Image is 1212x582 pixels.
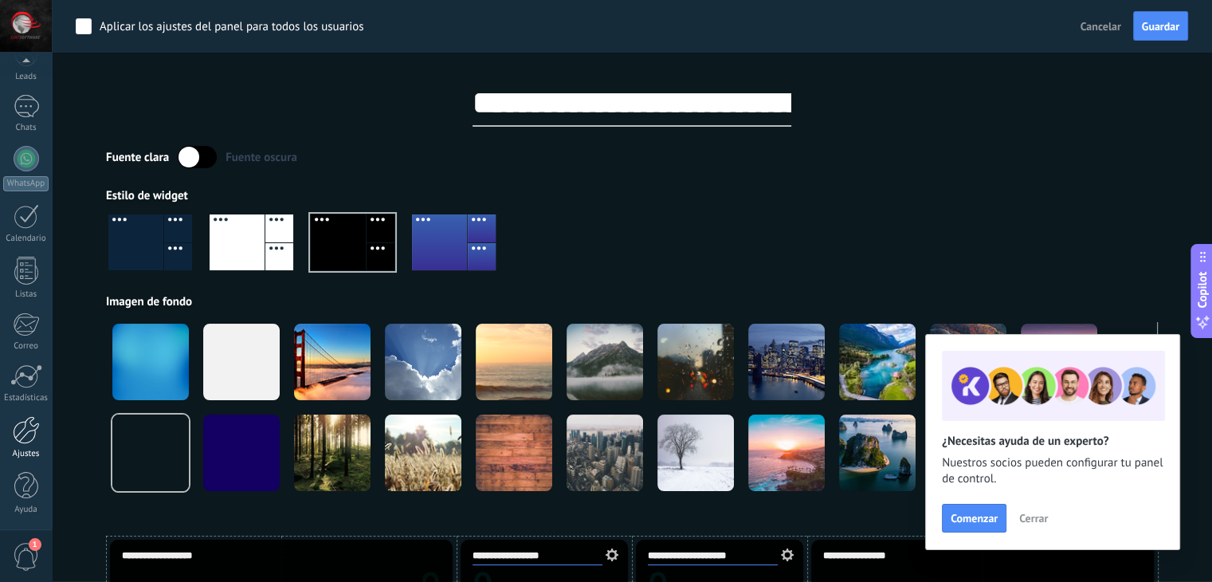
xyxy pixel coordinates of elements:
[106,188,1158,203] div: Estilo de widget
[3,234,49,244] div: Calendario
[100,19,364,35] div: Aplicar los ajustes del panel para todos los usuarios
[942,455,1163,487] span: Nuestros socios pueden configurar tu panel de control.
[106,150,169,165] div: Fuente clara
[3,289,49,300] div: Listas
[951,513,998,524] span: Comenzar
[3,449,49,459] div: Ajustes
[1142,21,1179,32] span: Guardar
[942,434,1163,449] h2: ¿Necesitas ayuda de un experto?
[3,72,49,82] div: Leads
[1133,11,1188,41] button: Guardar
[3,341,49,352] div: Correo
[942,504,1006,533] button: Comenzar
[1081,19,1121,33] span: Cancelar
[226,150,297,165] div: Fuente oscura
[1012,506,1055,530] button: Cerrar
[1019,513,1048,524] span: Cerrar
[3,123,49,133] div: Chats
[106,294,1158,309] div: Imagen de fondo
[3,176,49,191] div: WhatsApp
[29,538,41,551] span: 1
[1074,14,1128,38] button: Cancelar
[3,393,49,403] div: Estadísticas
[1194,272,1210,309] span: Copilot
[3,505,49,515] div: Ayuda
